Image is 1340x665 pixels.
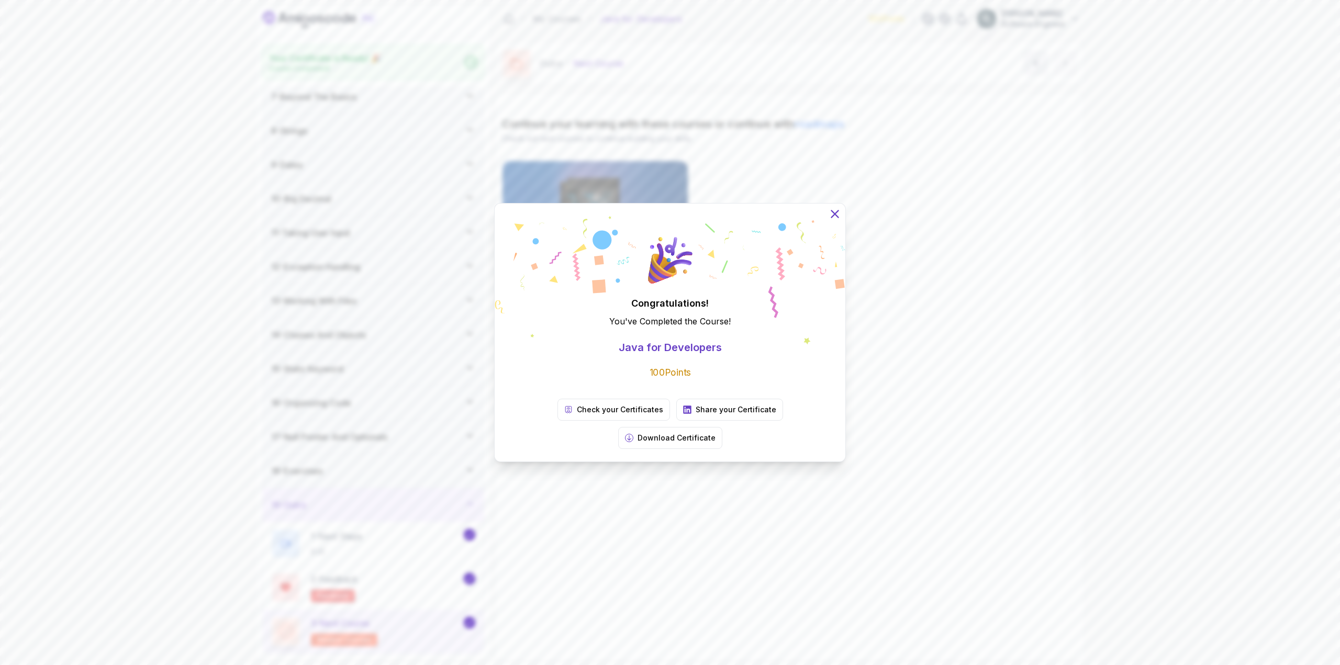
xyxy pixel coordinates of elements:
p: Download Certificate [638,433,716,443]
p: Check your Certificates [577,404,663,415]
a: Check your Certificates [557,399,670,421]
p: Share your Certificate [696,404,776,415]
button: Download Certificate [618,427,722,449]
p: Java for Developers [619,340,722,355]
a: Share your Certificate [676,399,783,421]
p: 100 Points [650,366,691,379]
